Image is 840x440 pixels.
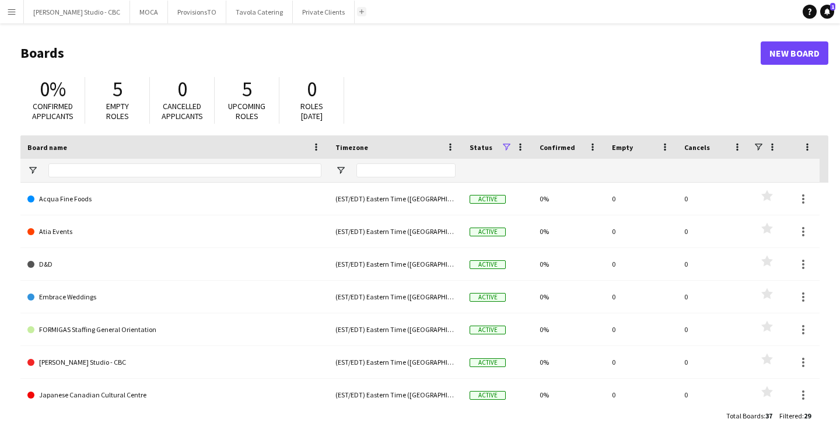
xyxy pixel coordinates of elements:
div: 0% [533,183,605,215]
button: Private Clients [293,1,355,23]
div: 0% [533,281,605,313]
span: 29 [804,411,811,420]
span: Cancelled applicants [162,101,203,121]
div: 0 [605,346,677,378]
span: 37 [765,411,772,420]
div: (EST/EDT) Eastern Time ([GEOGRAPHIC_DATA] & [GEOGRAPHIC_DATA]) [328,215,463,247]
span: Upcoming roles [228,101,265,121]
div: 0% [533,346,605,378]
span: 0 [307,76,317,102]
a: Atia Events [27,215,321,248]
div: 0 [677,248,750,280]
div: 0 [605,313,677,345]
div: : [726,404,772,427]
a: Acqua Fine Foods [27,183,321,215]
div: : [779,404,811,427]
input: Board name Filter Input [48,163,321,177]
span: 1 [830,3,835,11]
div: 0 [677,379,750,411]
span: Active [470,326,506,334]
div: 0 [677,215,750,247]
div: (EST/EDT) Eastern Time ([GEOGRAPHIC_DATA] & [GEOGRAPHIC_DATA]) [328,346,463,378]
span: 0 [177,76,187,102]
div: 0% [533,215,605,247]
button: Open Filter Menu [27,165,38,176]
div: 0% [533,313,605,345]
span: Timezone [335,143,368,152]
span: Active [470,391,506,400]
span: Board name [27,143,67,152]
span: Filtered [779,411,802,420]
button: Open Filter Menu [335,165,346,176]
div: 0 [677,183,750,215]
div: 0 [605,183,677,215]
button: [PERSON_NAME] Studio - CBC [24,1,130,23]
a: 1 [820,5,834,19]
a: New Board [761,41,828,65]
div: 0 [677,313,750,345]
div: 0 [605,281,677,313]
button: ProvisionsTO [168,1,226,23]
span: Active [470,228,506,236]
div: (EST/EDT) Eastern Time ([GEOGRAPHIC_DATA] & [GEOGRAPHIC_DATA]) [328,313,463,345]
span: Roles [DATE] [300,101,323,121]
div: 0 [677,346,750,378]
div: (EST/EDT) Eastern Time ([GEOGRAPHIC_DATA] & [GEOGRAPHIC_DATA]) [328,281,463,313]
div: 0 [605,215,677,247]
span: Total Boards [726,411,764,420]
a: FORMIGAS Staffing General Orientation [27,313,321,346]
div: (EST/EDT) Eastern Time ([GEOGRAPHIC_DATA] & [GEOGRAPHIC_DATA]) [328,248,463,280]
span: Active [470,293,506,302]
span: Active [470,358,506,367]
a: [PERSON_NAME] Studio - CBC [27,346,321,379]
a: Japanese Canadian Cultural Centre [27,379,321,411]
button: MOCA [130,1,168,23]
a: Embrace Weddings [27,281,321,313]
span: 0% [40,76,66,102]
span: Cancels [684,143,710,152]
a: D&D [27,248,321,281]
input: Timezone Filter Input [356,163,456,177]
span: 5 [242,76,252,102]
div: 0% [533,379,605,411]
div: 0 [605,379,677,411]
span: Status [470,143,492,152]
div: 0 [605,248,677,280]
span: 5 [113,76,123,102]
h1: Boards [20,44,761,62]
span: Empty [612,143,633,152]
div: (EST/EDT) Eastern Time ([GEOGRAPHIC_DATA] & [GEOGRAPHIC_DATA]) [328,379,463,411]
div: (EST/EDT) Eastern Time ([GEOGRAPHIC_DATA] & [GEOGRAPHIC_DATA]) [328,183,463,215]
span: Active [470,195,506,204]
div: 0 [677,281,750,313]
button: Tavola Catering [226,1,293,23]
span: Empty roles [106,101,129,121]
span: Confirmed [540,143,575,152]
div: 0% [533,248,605,280]
span: Active [470,260,506,269]
span: Confirmed applicants [32,101,73,121]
